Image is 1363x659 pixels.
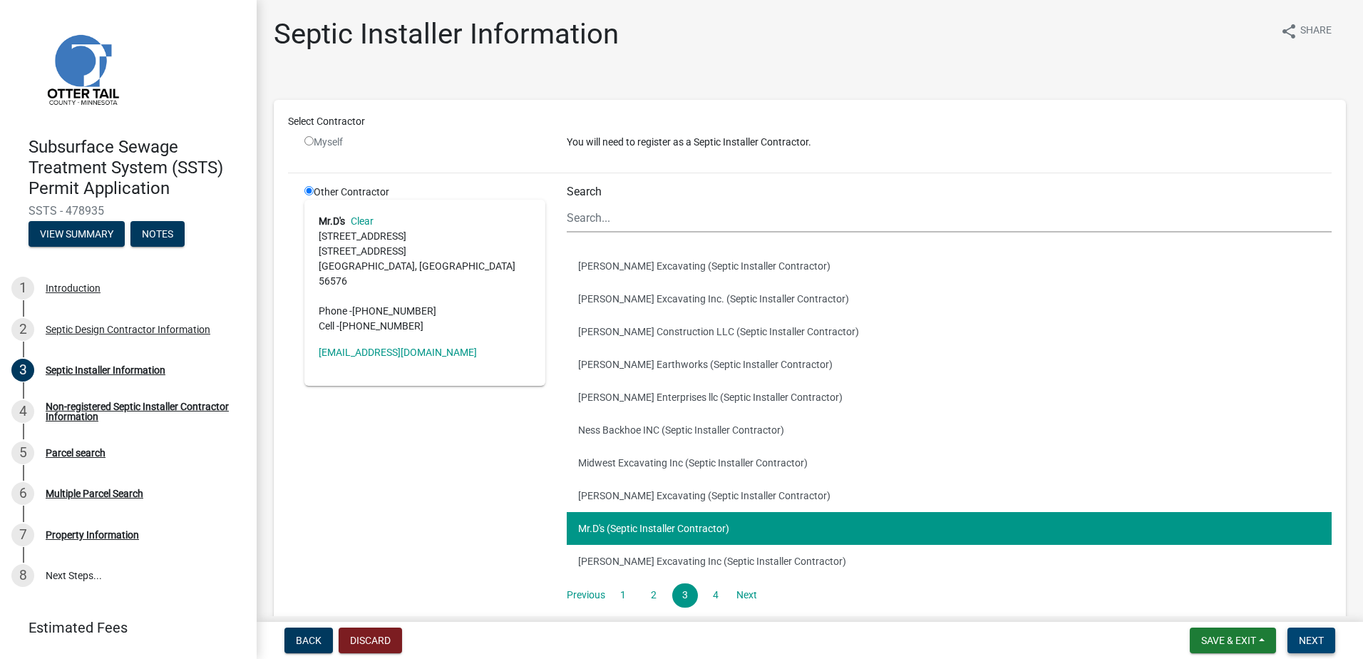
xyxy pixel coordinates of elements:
[567,186,602,198] label: Search
[339,628,402,653] button: Discard
[1299,635,1324,646] span: Next
[11,523,34,546] div: 7
[319,305,352,317] abbr: Phone -
[319,215,345,227] strong: Mr.D's
[567,250,1332,282] button: [PERSON_NAME] Excavating (Septic Installer Contractor)
[1300,23,1332,40] span: Share
[567,348,1332,381] button: [PERSON_NAME] Earthworks (Septic Installer Contractor)
[703,583,729,608] a: 4
[567,512,1332,545] button: Mr.D's (Septic Installer Contractor)
[277,114,1342,129] div: Select Contractor
[46,448,106,458] div: Parcel search
[11,359,34,382] div: 3
[567,135,1332,150] p: You will need to register as a Septic Installer Contractor.
[319,214,531,334] address: [STREET_ADDRESS] [STREET_ADDRESS] [GEOGRAPHIC_DATA], [GEOGRAPHIC_DATA] 56576
[339,320,423,332] span: [PHONE_NUMBER]
[304,135,545,150] div: Myself
[130,221,185,247] button: Notes
[1190,628,1276,653] button: Save & Exit
[567,583,1332,608] nav: Page navigation
[641,583,667,608] a: 2
[29,15,135,122] img: Otter Tail County, Minnesota
[11,482,34,505] div: 6
[46,283,101,293] div: Introduction
[29,221,125,247] button: View Summary
[11,400,34,423] div: 4
[29,204,228,218] span: SSTS - 478935
[1280,23,1297,40] i: share
[11,564,34,587] div: 8
[1269,17,1343,45] button: shareShare
[319,347,477,358] a: [EMAIL_ADDRESS][DOMAIN_NAME]
[29,230,125,241] wm-modal-confirm: Summary
[46,402,234,422] div: Non-registered Septic Installer Contractor Information
[610,583,636,608] a: 1
[567,203,1332,233] input: Search...
[284,628,333,653] button: Back
[567,545,1332,578] button: [PERSON_NAME] Excavating Inc (Septic Installer Contractor)
[567,479,1332,512] button: [PERSON_NAME] Excavating (Septic Installer Contractor)
[11,441,34,464] div: 5
[46,530,139,540] div: Property Information
[46,489,143,499] div: Multiple Parcel Search
[29,137,245,198] h4: Subsurface Sewage Treatment System (SSTS) Permit Application
[11,613,234,642] a: Estimated Fees
[345,215,374,227] a: Clear
[1201,635,1256,646] span: Save & Exit
[46,365,165,375] div: Septic Installer Information
[567,414,1332,446] button: Ness Backhoe INC (Septic Installer Contractor)
[734,583,759,608] a: Next
[11,318,34,341] div: 2
[352,305,436,317] span: [PHONE_NUMBER]
[567,446,1332,479] button: Midwest Excavating Inc (Septic Installer Contractor)
[567,315,1332,348] button: [PERSON_NAME] Construction LLC (Septic Installer Contractor)
[296,635,322,646] span: Back
[319,320,339,332] abbr: Cell -
[567,282,1332,315] button: [PERSON_NAME] Excavating Inc. (Septic Installer Contractor)
[46,325,210,334] div: Septic Design Contractor Information
[294,185,556,642] div: Other Contractor
[567,381,1332,414] button: [PERSON_NAME] Enterprises llc (Septic Installer Contractor)
[1287,628,1335,653] button: Next
[274,17,619,51] h1: Septic Installer Information
[11,277,34,300] div: 1
[567,583,605,608] a: Previous
[672,583,698,608] a: 3
[130,230,185,241] wm-modal-confirm: Notes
